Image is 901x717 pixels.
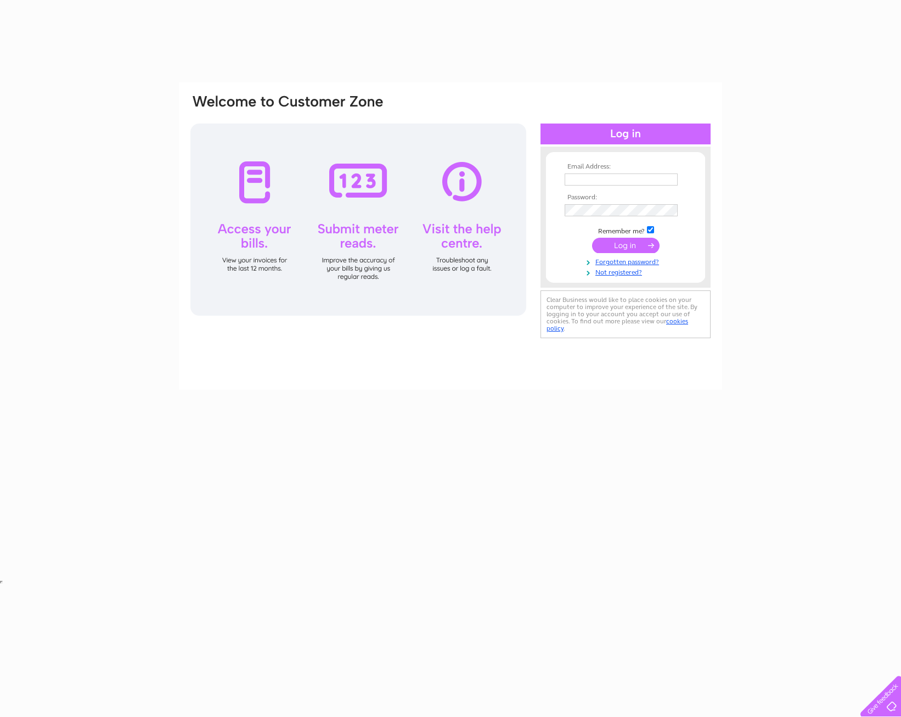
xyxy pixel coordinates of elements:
a: Not registered? [565,266,689,277]
th: Password: [562,194,689,201]
input: Submit [592,238,660,253]
td: Remember me? [562,225,689,236]
div: Clear Business would like to place cookies on your computer to improve your experience of the sit... [540,290,711,338]
th: Email Address: [562,163,689,171]
a: Forgotten password? [565,256,689,266]
a: cookies policy [547,317,688,332]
